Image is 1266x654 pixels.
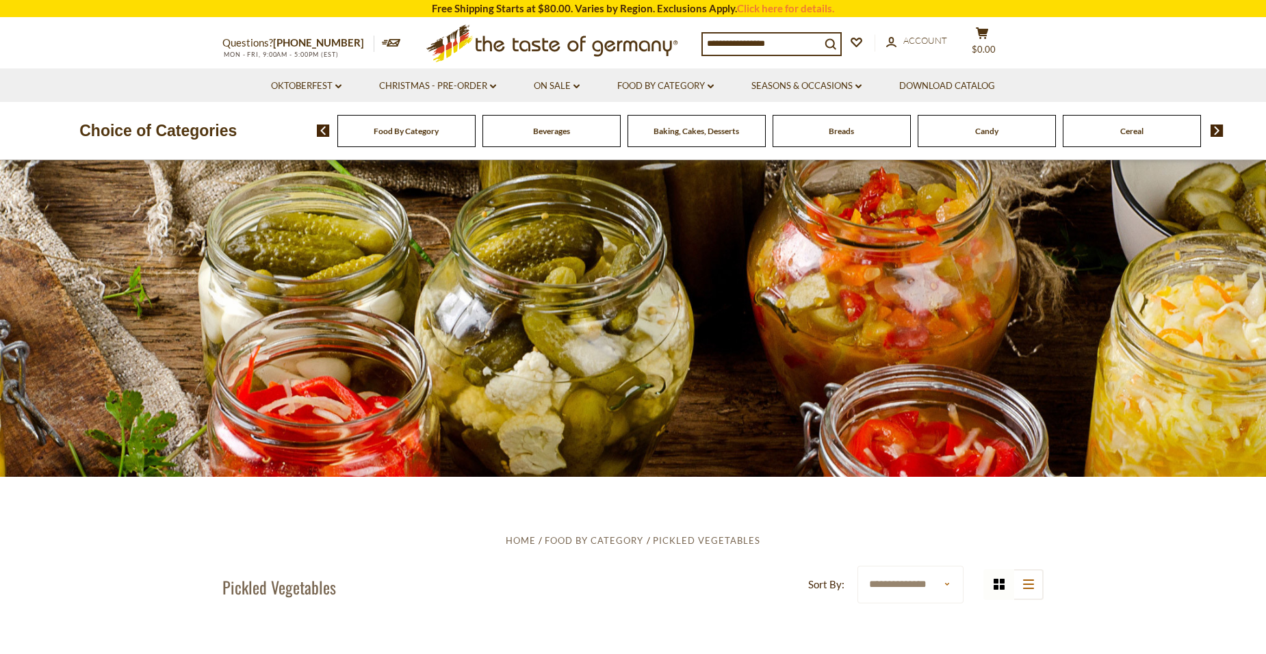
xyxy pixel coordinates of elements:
a: Christmas - PRE-ORDER [379,79,496,94]
span: MON - FRI, 9:00AM - 5:00PM (EST) [222,51,339,58]
a: Seasons & Occasions [751,79,862,94]
p: Questions? [222,34,374,52]
a: [PHONE_NUMBER] [273,36,364,49]
button: $0.00 [961,27,1003,61]
a: Cereal [1120,126,1144,136]
a: Click here for details. [737,2,834,14]
a: Breads [829,126,854,136]
a: Food By Category [374,126,439,136]
a: Home [506,535,536,546]
a: Food By Category [617,79,714,94]
span: Account [903,35,947,46]
a: Beverages [533,126,570,136]
img: next arrow [1211,125,1224,137]
a: Account [886,34,947,49]
a: Oktoberfest [271,79,341,94]
img: previous arrow [317,125,330,137]
a: On Sale [534,79,580,94]
h1: Pickled Vegetables [222,577,336,597]
a: Pickled Vegetables [653,535,760,546]
a: Food By Category [545,535,643,546]
a: Candy [975,126,998,136]
label: Sort By: [808,576,844,593]
span: $0.00 [972,44,996,55]
a: Baking, Cakes, Desserts [654,126,739,136]
a: Download Catalog [899,79,995,94]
